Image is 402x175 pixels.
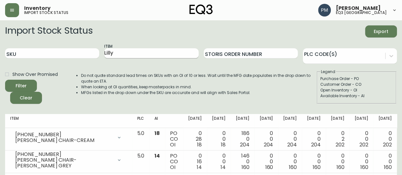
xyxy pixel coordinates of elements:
[263,141,273,148] span: 204
[355,153,368,170] div: 0 0
[289,164,297,171] span: 160
[154,152,160,159] span: 14
[170,141,175,148] span: OI
[378,153,392,170] div: 0 0
[132,128,149,151] td: 5.0
[15,151,113,157] div: [PHONE_NUMBER]
[320,82,393,87] div: Customer Order - CO
[370,28,392,36] span: Export
[183,114,207,128] th: [DATE]
[265,164,273,171] span: 160
[242,164,249,171] span: 160
[331,153,344,170] div: 0 0
[12,71,58,78] span: Show Over Promised
[5,114,132,128] th: Item
[383,141,392,148] span: 202
[336,6,381,11] span: [PERSON_NAME]
[197,141,202,148] span: 18
[149,114,165,128] th: AI
[236,153,249,170] div: 146 0
[302,114,326,128] th: [DATE]
[207,114,231,128] th: [DATE]
[283,131,297,148] div: 0 0
[10,92,42,104] button: Clear
[311,141,321,148] span: 204
[337,164,344,171] span: 160
[132,114,149,128] th: PLC
[5,80,37,92] button: Filter
[81,84,316,90] li: When looking at OI quantities, keep masterpacks in mind.
[15,94,37,102] span: Clear
[212,131,226,148] div: 0 0
[231,114,255,128] th: [DATE]
[189,4,213,15] img: logo
[81,73,316,84] li: Do not quote standard lead times on SKUs with an OI of 10 or less. Wait until the MFG date popula...
[318,4,331,17] img: 0a7c5790205149dfd4c0ba0a3a48f705
[278,114,302,128] th: [DATE]
[221,164,226,171] span: 14
[188,131,202,148] div: 0 28
[188,153,202,170] div: 0 16
[307,153,321,170] div: 0 0
[360,164,368,171] span: 160
[259,153,273,170] div: 0 0
[320,76,393,82] div: Purchase Order - PO
[170,164,175,171] span: OI
[81,90,316,96] li: MFGs listed in the drop down under the SKU are accurate and will align with Sales Portal.
[259,131,273,148] div: 0 0
[212,153,226,170] div: 0 0
[320,93,393,99] div: Available Inventory - AI
[365,25,397,37] button: Export
[320,69,336,75] legend: Legend
[154,130,160,137] span: 18
[221,141,226,148] span: 18
[336,141,344,148] span: 202
[336,11,387,15] h5: eq3 [GEOGRAPHIC_DATA]
[197,164,202,171] span: 14
[254,114,278,128] th: [DATE]
[307,131,321,148] div: 0 0
[331,131,344,148] div: 0 2
[24,11,68,15] h5: import stock status
[15,138,113,143] div: [PERSON_NAME] CHAIR-CREAM
[10,153,127,167] div: [PHONE_NUMBER][PERSON_NAME] CHAIR-[PERSON_NAME] GREY
[320,87,393,93] div: Open Inventory - OI
[5,25,92,37] h2: Import Stock Status
[283,153,297,170] div: 0 0
[170,153,178,170] div: PO CO
[24,6,51,11] span: Inventory
[359,141,368,148] span: 202
[287,141,297,148] span: 204
[132,151,149,173] td: 5.0
[236,131,249,148] div: 186 0
[350,114,373,128] th: [DATE]
[355,131,368,148] div: 0 0
[373,114,397,128] th: [DATE]
[240,141,249,148] span: 204
[170,131,178,148] div: PO CO
[378,131,392,148] div: 0 0
[384,164,392,171] span: 160
[10,131,127,145] div: [PHONE_NUMBER][PERSON_NAME] CHAIR-CREAM
[326,114,350,128] th: [DATE]
[15,132,113,138] div: [PHONE_NUMBER]
[313,164,321,171] span: 160
[15,157,113,169] div: [PERSON_NAME] CHAIR-[PERSON_NAME] GREY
